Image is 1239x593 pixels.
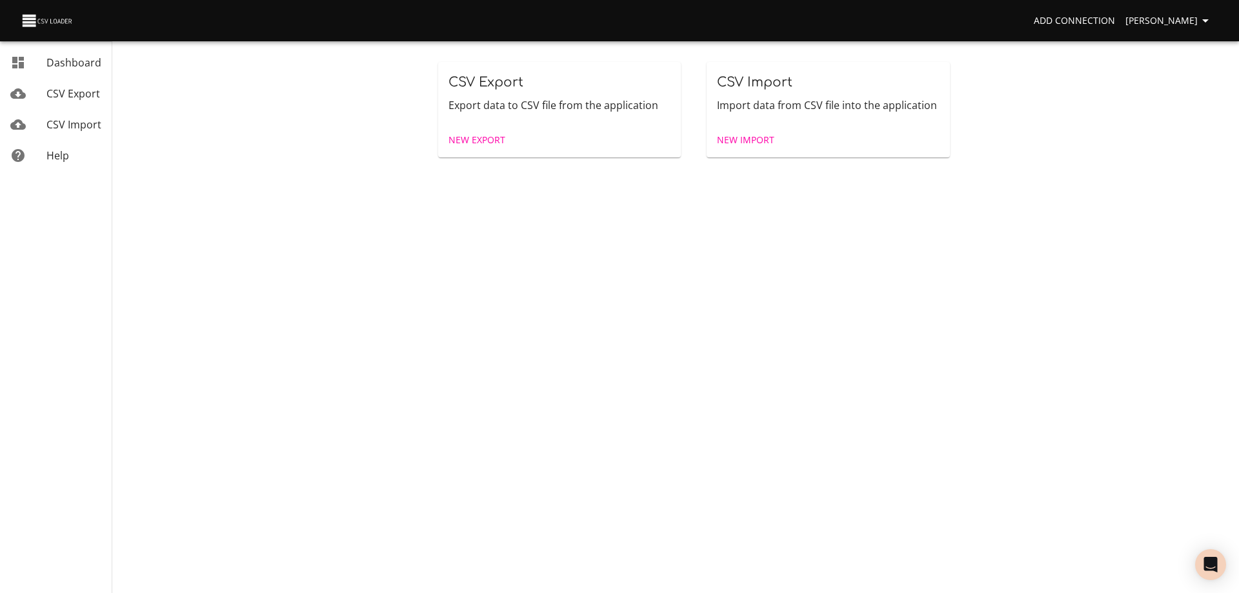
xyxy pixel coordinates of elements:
[712,128,780,152] a: New Import
[1125,13,1213,29] span: [PERSON_NAME]
[448,132,505,148] span: New Export
[1195,549,1226,580] div: Open Intercom Messenger
[46,55,101,70] span: Dashboard
[46,117,101,132] span: CSV Import
[443,128,510,152] a: New Export
[448,97,671,113] p: Export data to CSV file from the application
[1029,9,1120,33] a: Add Connection
[717,75,792,90] span: CSV Import
[46,86,100,101] span: CSV Export
[46,148,69,163] span: Help
[1120,9,1218,33] button: [PERSON_NAME]
[448,75,523,90] span: CSV Export
[717,132,774,148] span: New Import
[717,97,940,113] p: Import data from CSV file into the application
[21,12,75,30] img: CSV Loader
[1034,13,1115,29] span: Add Connection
